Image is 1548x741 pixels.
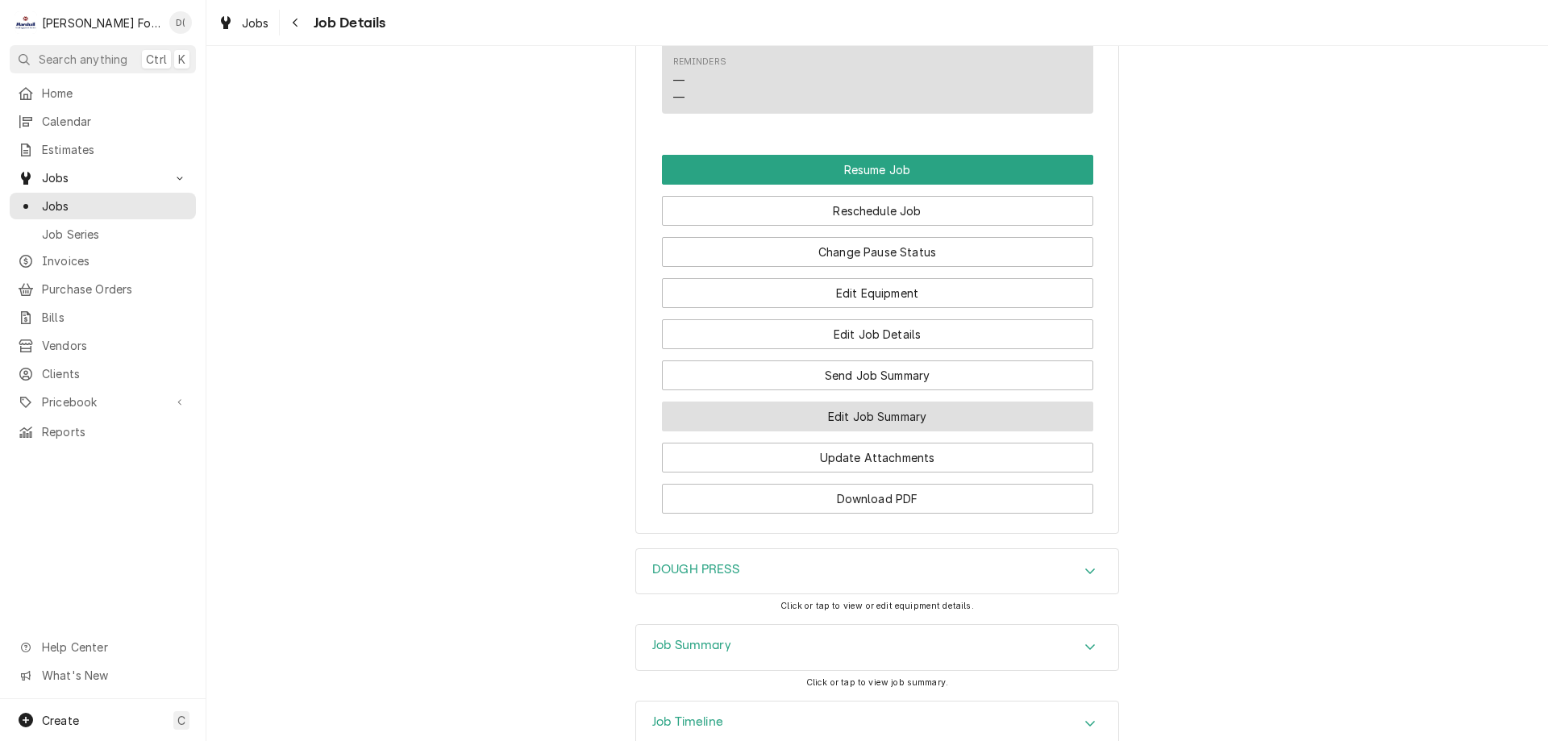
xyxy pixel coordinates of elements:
button: Navigate back [283,10,309,35]
a: Reports [10,418,196,445]
span: Purchase Orders [42,281,188,298]
div: Accordion Header [636,549,1118,594]
span: Bills [42,309,188,326]
button: Edit Job Summary [662,402,1093,431]
div: Derek Testa (81)'s Avatar [169,11,192,34]
div: Marshall Food Equipment Service's Avatar [15,11,37,34]
div: Location Contact List [662,3,1093,121]
span: Jobs [42,198,188,214]
div: [PERSON_NAME] Food Equipment Service [42,15,160,31]
div: Button Group Row [662,308,1093,349]
button: Send Job Summary [662,360,1093,390]
div: Button Group Row [662,185,1093,226]
a: Jobs [10,193,196,219]
a: Clients [10,360,196,387]
a: Go to What's New [10,662,196,689]
span: Search anything [39,51,127,68]
button: Resume Job [662,155,1093,185]
button: Update Attachments [662,443,1093,472]
button: Accordion Details Expand Trigger [636,549,1118,594]
button: Reschedule Job [662,196,1093,226]
a: Vendors [10,332,196,359]
a: Home [10,80,196,106]
a: Purchase Orders [10,276,196,302]
span: Help Center [42,639,186,656]
div: Button Group Row [662,155,1093,185]
div: Button Group Row [662,267,1093,308]
a: Invoices [10,248,196,274]
span: Estimates [42,141,188,158]
span: Jobs [242,15,269,31]
div: Reminders [673,56,726,69]
button: Edit Equipment [662,278,1093,308]
div: Reminders [673,56,726,105]
div: Button Group Row [662,226,1093,267]
span: Vendors [42,337,188,354]
span: Jobs [42,169,164,186]
span: Calendar [42,113,188,130]
a: Go to Jobs [10,164,196,191]
div: Accordion Header [636,625,1118,670]
div: DOUGH PRESS [635,548,1119,595]
button: Edit Job Details [662,319,1093,349]
button: Download PDF [662,484,1093,514]
span: Click or tap to view job summary. [806,677,948,688]
a: Jobs [211,10,276,36]
div: Button Group Row [662,431,1093,472]
button: Search anythingCtrlK [10,45,196,73]
span: Pricebook [42,393,164,410]
div: Button Group Row [662,472,1093,514]
span: Reports [42,423,188,440]
button: Accordion Details Expand Trigger [636,625,1118,670]
div: Contact [662,3,1093,114]
button: Change Pause Status [662,237,1093,267]
a: Go to Help Center [10,634,196,660]
span: C [177,712,185,729]
a: Calendar [10,108,196,135]
span: Job Series [42,226,188,243]
div: Job Summary [635,624,1119,671]
div: D( [169,11,192,34]
div: — [673,89,685,106]
span: What's New [42,667,186,684]
a: Go to Pricebook [10,389,196,415]
span: Invoices [42,252,188,269]
h3: Job Summary [652,638,731,653]
span: Clients [42,365,188,382]
a: Estimates [10,136,196,163]
span: Ctrl [146,51,167,68]
h3: Job Timeline [652,714,723,730]
span: Create [42,714,79,727]
span: K [178,51,185,68]
h3: DOUGH PRESS [652,562,739,577]
div: — [673,72,685,89]
div: Button Group [662,155,1093,514]
span: Click or tap to view or edit equipment details. [780,601,974,611]
span: Home [42,85,188,102]
a: Job Series [10,221,196,248]
a: Bills [10,304,196,331]
div: Button Group Row [662,349,1093,390]
div: M [15,11,37,34]
span: Job Details [309,12,386,34]
div: Button Group Row [662,390,1093,431]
